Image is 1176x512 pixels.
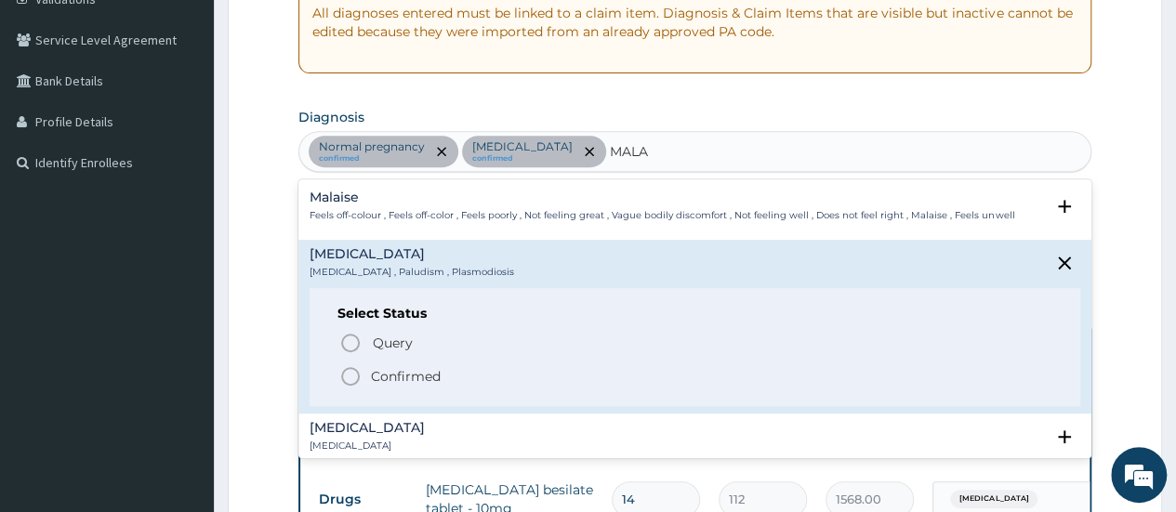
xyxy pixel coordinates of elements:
[472,139,573,154] p: [MEDICAL_DATA]
[433,143,450,160] span: remove selection option
[305,9,350,54] div: Minimize live chat window
[97,104,312,128] div: Chat with us now
[950,490,1037,508] span: [MEDICAL_DATA]
[9,326,354,391] textarea: Type your message and hit 'Enter'
[312,4,1077,41] p: All diagnoses entered must be linked to a claim item. Diagnosis & Claim Items that are visible bu...
[319,139,425,154] p: Normal pregnancy
[34,93,75,139] img: d_794563401_company_1708531726252_794563401
[310,440,425,453] p: [MEDICAL_DATA]
[339,365,362,387] i: status option filled
[1053,252,1076,274] i: close select status
[310,421,425,435] h4: [MEDICAL_DATA]
[108,143,257,331] span: We're online!
[310,266,514,279] p: [MEDICAL_DATA] , Paludism , Plasmodiosis
[310,247,514,261] h4: [MEDICAL_DATA]
[310,190,1014,204] h4: Malaise
[373,334,413,352] span: Query
[339,332,362,354] i: status option query
[581,143,598,160] span: remove selection option
[1053,195,1076,217] i: open select status
[371,367,441,386] p: Confirmed
[310,209,1014,222] p: Feels off-colour , Feels off-color , Feels poorly , Not feeling great , Vague bodily discomfort ,...
[319,154,425,164] small: confirmed
[472,154,573,164] small: confirmed
[298,108,364,126] label: Diagnosis
[337,307,1052,321] h6: Select Status
[1053,426,1076,448] i: open select status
